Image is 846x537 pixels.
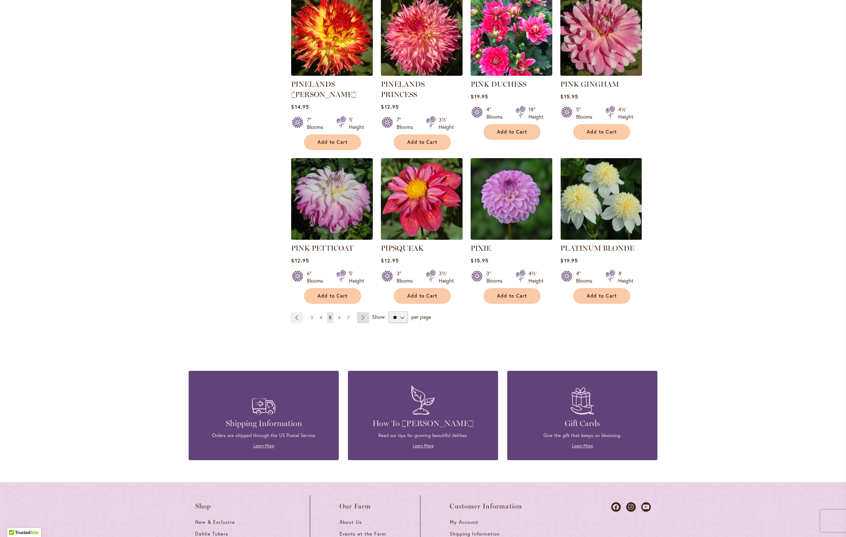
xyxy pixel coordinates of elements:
[359,432,487,439] p: Read our tips for growing beautiful dahlias.
[450,531,500,537] span: Shipping Information
[381,158,463,240] img: PIPSQUEAK
[471,93,488,100] span: $19.95
[518,432,646,439] p: Give the gift that keeps on blooming.
[471,257,488,264] span: $15.95
[397,116,417,131] div: 7" Blooms
[329,315,331,320] span: 5
[291,70,373,77] a: PINELANDS PAM
[486,106,507,120] div: 4" Blooms
[345,312,351,323] a: 7
[318,139,348,145] span: Add to Cart
[497,129,527,135] span: Add to Cart
[381,244,424,253] a: PIPSQUEAK
[587,293,617,299] span: Add to Cart
[304,134,361,150] button: Add to Cart
[626,502,636,512] a: Dahlias on Instagram
[471,234,552,241] a: PIXIE
[576,270,597,284] div: 4" Blooms
[572,443,593,448] a: Learn More
[200,432,328,439] p: Orders are shipped through the US Postal Service
[560,93,578,100] span: $15.95
[560,70,642,77] a: PINK GINGHAM
[381,103,398,110] span: $12.95
[339,503,371,510] span: Our Farm
[372,313,385,320] span: Show
[471,80,527,89] a: PINK DUCHESS
[339,519,362,525] span: About Us
[471,70,552,77] a: PINK DUCHESS
[413,443,434,448] a: Learn More
[318,312,324,323] a: 4
[195,519,235,525] span: New & Exclusive
[486,270,507,284] div: 3" Blooms
[311,315,313,320] span: 3
[318,293,348,299] span: Add to Cart
[381,70,463,77] a: PINELANDS PRINCESS
[291,80,356,99] a: PINELANDS [PERSON_NAME]
[471,244,491,253] a: PIXIE
[573,288,630,304] button: Add to Cart
[359,418,487,429] h4: How To [PERSON_NAME]
[320,315,322,320] span: 4
[394,288,451,304] button: Add to Cart
[518,418,646,429] h4: Gift Cards
[291,244,353,253] a: PINK PETTICOAT
[304,288,361,304] button: Add to Cart
[349,270,364,284] div: 5' Height
[339,531,386,537] span: Events at the Farm
[483,124,541,140] button: Add to Cart
[200,418,328,429] h4: Shipping Information
[381,80,425,99] a: PINELANDS PRINCESS
[381,257,398,264] span: $12.95
[483,288,541,304] button: Add to Cart
[641,502,651,512] a: Dahlias on Youtube
[291,257,309,264] span: $12.95
[450,519,478,525] span: My Account
[471,158,552,240] img: PIXIE
[618,106,633,120] div: 4½' Height
[381,234,463,241] a: PIPSQUEAK
[573,124,630,140] button: Add to Cart
[560,80,619,89] a: PINK GINGHAM
[336,312,342,323] a: 6
[560,234,642,241] a: PLATINUM BLONDE
[576,106,597,120] div: 5" Blooms
[618,270,633,284] div: 4' Height
[611,502,621,512] a: Dahlias on Facebook
[560,158,642,240] img: PLATINUM BLONDE
[439,270,454,284] div: 3½' Height
[439,116,454,131] div: 3½' Height
[411,313,431,320] span: per page
[291,158,373,240] img: Pink Petticoat
[309,312,315,323] a: 3
[407,293,437,299] span: Add to Cart
[195,503,211,510] span: Shop
[497,293,527,299] span: Add to Cart
[349,116,364,131] div: 5' Height
[528,106,543,120] div: 18" Height
[587,129,617,135] span: Add to Cart
[450,503,522,510] span: Customer Information
[397,270,417,284] div: 3" Blooms
[407,139,437,145] span: Add to Cart
[291,103,309,110] span: $14.95
[560,257,578,264] span: $19.95
[195,531,228,537] span: Dahlia Tubers
[394,134,451,150] button: Add to Cart
[307,270,327,284] div: 6" Blooms
[307,116,327,131] div: 7" Blooms
[5,511,26,532] iframe: Launch Accessibility Center
[338,315,341,320] span: 6
[347,315,349,320] span: 7
[253,443,274,448] a: Learn More
[291,234,373,241] a: Pink Petticoat
[560,244,634,253] a: PLATINUM BLONDE
[528,270,543,284] div: 4½' Height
